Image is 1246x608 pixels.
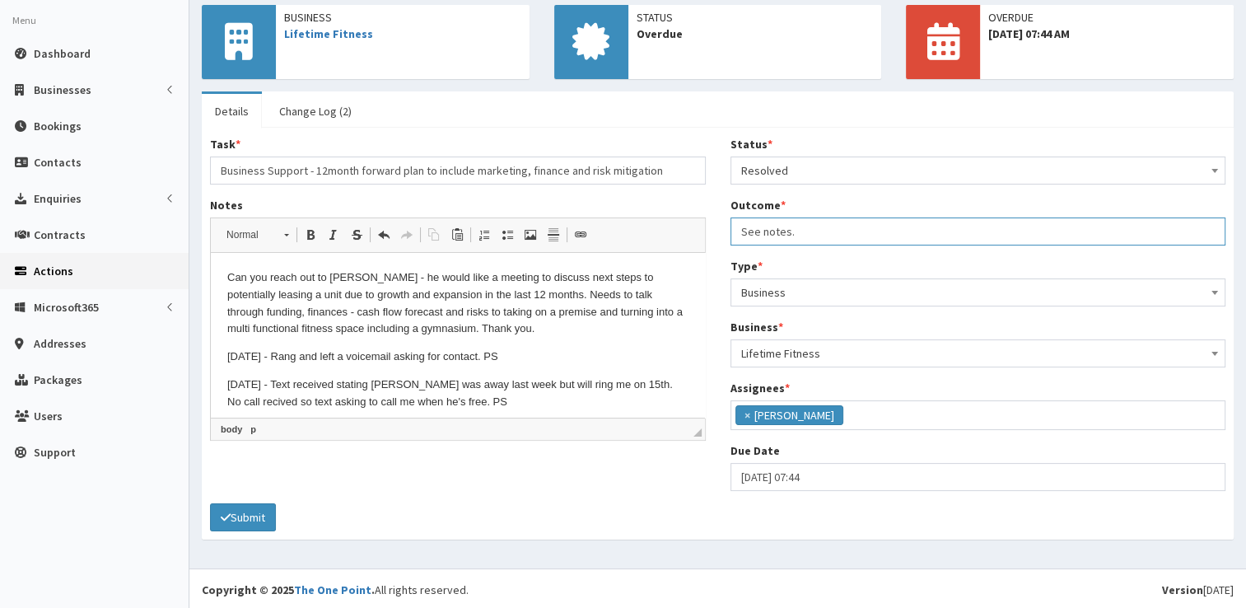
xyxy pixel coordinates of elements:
label: Notes [210,197,243,213]
a: Undo (Ctrl+Z) [372,224,395,246]
span: Resolved [741,159,1216,182]
label: Task [210,136,240,152]
a: Insert Horizontal Line [542,224,565,246]
span: Business [284,9,521,26]
span: [DATE] 07:44 AM [988,26,1225,42]
span: Users [34,409,63,423]
label: Type [730,258,763,274]
label: Due Date [730,442,780,459]
a: The One Point [294,582,371,597]
span: Microsoft365 [34,300,99,315]
b: Version [1162,582,1203,597]
span: OVERDUE [988,9,1225,26]
a: Copy (Ctrl+C) [422,224,446,246]
span: Business [730,278,1226,306]
span: Resolved [730,157,1226,185]
a: Insert/Remove Numbered List [473,224,496,246]
a: Image [519,224,542,246]
a: Italic (Ctrl+I) [322,224,345,246]
span: Addresses [34,336,86,351]
span: Business [741,281,1216,304]
span: Enquiries [34,191,82,206]
span: Bookings [34,119,82,133]
a: Details [202,94,262,129]
strong: Copyright © 2025 . [202,582,375,597]
a: Strike Through [345,224,368,246]
li: Paul Slade [735,405,843,425]
iframe: Rich Text Editor, notes [211,253,705,418]
a: Paste (Ctrl+V) [446,224,469,246]
span: Packages [34,372,82,387]
label: Business [730,319,783,335]
a: p element [247,422,259,437]
span: × [744,407,750,423]
a: Change Log (2) [266,94,365,129]
span: Overdue [637,26,874,42]
label: Assignees [730,380,790,396]
span: Normal [218,224,276,246]
span: Support [34,445,76,460]
a: Bold (Ctrl+B) [299,224,322,246]
span: Actions [34,264,73,278]
a: Normal [217,223,297,246]
span: Contracts [34,227,86,242]
span: Dashboard [34,46,91,61]
span: Contacts [34,155,82,170]
span: Drag to resize [693,428,702,437]
span: Lifetime Fitness [741,342,1216,365]
a: Insert/Remove Bulleted List [496,224,519,246]
span: Status [637,9,874,26]
div: [DATE] [1162,582,1234,598]
span: Lifetime Fitness [730,339,1226,367]
a: Lifetime Fitness [284,26,373,41]
a: Link (Ctrl+L) [569,224,592,246]
label: Status [730,136,772,152]
label: Outcome [730,197,786,213]
span: Businesses [34,82,91,97]
a: body element [217,422,245,437]
a: Redo (Ctrl+Y) [395,224,418,246]
button: Submit [210,503,276,531]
